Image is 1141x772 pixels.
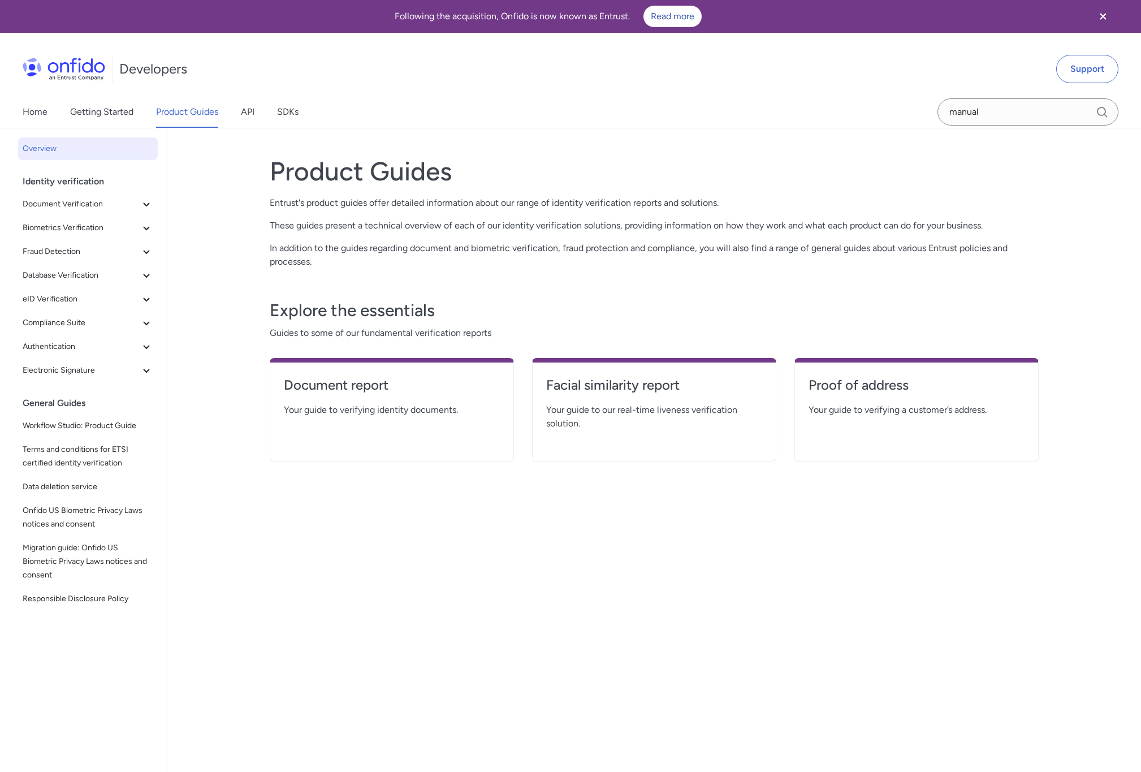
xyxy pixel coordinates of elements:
[546,376,762,403] a: Facial similarity report
[23,316,140,330] span: Compliance Suite
[809,376,1025,394] h4: Proof of address
[18,312,158,334] button: Compliance Suite
[156,96,218,128] a: Product Guides
[18,264,158,287] button: Database Verification
[23,340,140,353] span: Authentication
[18,240,158,263] button: Fraud Detection
[241,96,254,128] a: API
[23,245,140,258] span: Fraud Detection
[18,288,158,310] button: eID Verification
[809,403,1025,417] span: Your guide to verifying a customer’s address.
[270,241,1039,269] p: In addition to the guides regarding document and biometric verification, fraud protection and com...
[1082,2,1124,31] button: Close banner
[23,221,140,235] span: Biometrics Verification
[14,6,1082,27] div: Following the acquisition, Onfido is now known as Entrust.
[23,592,153,606] span: Responsible Disclosure Policy
[643,6,702,27] a: Read more
[284,376,500,403] a: Document report
[23,197,140,211] span: Document Verification
[1056,55,1118,83] a: Support
[277,96,299,128] a: SDKs
[270,326,1039,340] span: Guides to some of our fundamental verification reports
[23,419,153,433] span: Workflow Studio: Product Guide
[18,217,158,239] button: Biometrics Verification
[23,480,153,494] span: Data deletion service
[23,58,105,80] img: Onfido Logo
[18,359,158,382] button: Electronic Signature
[23,142,153,156] span: Overview
[70,96,133,128] a: Getting Started
[270,196,1039,210] p: Entrust's product guides offer detailed information about our range of identity verification repo...
[270,299,1039,322] h3: Explore the essentials
[18,438,158,475] a: Terms and conditions for ETSI certified identity verification
[23,504,153,531] span: Onfido US Biometric Privacy Laws notices and consent
[18,537,158,586] a: Migration guide: Onfido US Biometric Privacy Laws notices and consent
[23,170,162,193] div: Identity verification
[937,98,1118,126] input: Onfido search input field
[119,60,187,78] h1: Developers
[18,499,158,536] a: Onfido US Biometric Privacy Laws notices and consent
[23,96,47,128] a: Home
[546,376,762,394] h4: Facial similarity report
[23,443,153,470] span: Terms and conditions for ETSI certified identity verification
[23,269,140,282] span: Database Verification
[270,156,1039,187] h1: Product Guides
[18,193,158,215] button: Document Verification
[18,588,158,610] a: Responsible Disclosure Policy
[809,376,1025,403] a: Proof of address
[23,392,162,415] div: General Guides
[23,364,140,377] span: Electronic Signature
[18,137,158,160] a: Overview
[270,219,1039,232] p: These guides present a technical overview of each of our identity verification solutions, providi...
[18,476,158,498] a: Data deletion service
[284,376,500,394] h4: Document report
[18,415,158,437] a: Workflow Studio: Product Guide
[284,403,500,417] span: Your guide to verifying identity documents.
[23,292,140,306] span: eID Verification
[546,403,762,430] span: Your guide to our real-time liveness verification solution.
[18,335,158,358] button: Authentication
[1096,10,1110,23] svg: Close banner
[23,541,153,582] span: Migration guide: Onfido US Biometric Privacy Laws notices and consent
